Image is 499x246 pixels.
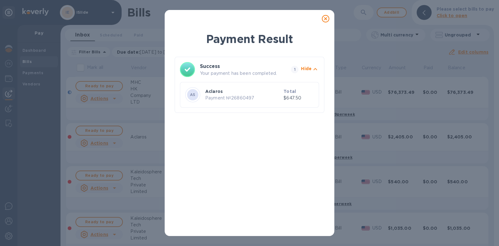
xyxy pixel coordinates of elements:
[205,95,281,101] p: Payment № 26860497
[301,65,312,72] p: Hide
[283,89,296,94] b: Total
[200,63,280,70] h3: Success
[200,70,288,77] p: Your payment has been completed.
[301,65,319,74] button: Hide
[190,92,196,97] b: AS
[205,88,281,94] p: Aclaros
[283,95,314,101] p: $647.50
[291,66,298,73] span: 1
[175,31,324,47] h1: Payment Result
